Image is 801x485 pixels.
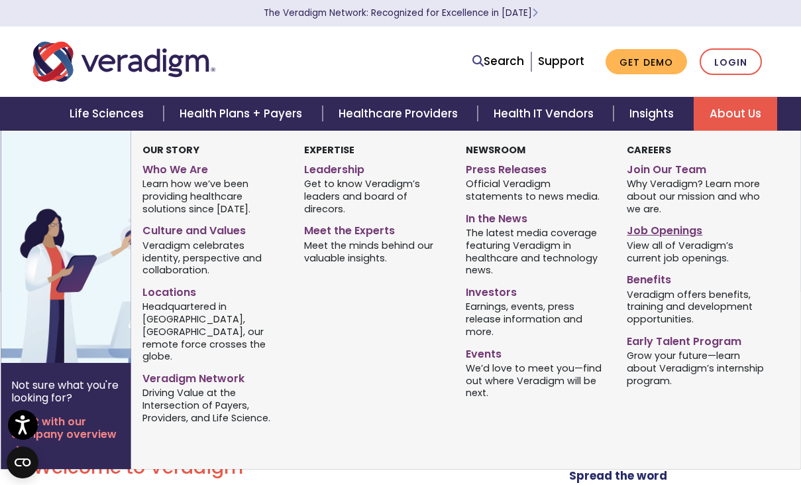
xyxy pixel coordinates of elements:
[466,158,608,177] a: Press Releases
[142,367,284,386] a: Veradigm Network
[478,97,614,131] a: Health IT Vendors
[33,456,495,479] h2: Welcome to Veradigm
[532,7,538,19] span: Learn More
[614,97,694,131] a: Insights
[142,300,284,363] span: Headquartered in [GEOGRAPHIC_DATA], [GEOGRAPHIC_DATA], our remote force crosses the globe.
[1,131,214,363] img: Vector image of Veradigm’s Story
[472,52,524,70] a: Search
[627,287,769,326] span: Veradigm offers benefits, training and development opportunities.
[466,143,525,157] strong: Newsroom
[700,48,762,76] a: Login
[466,281,608,300] a: Investors
[627,177,769,216] span: Why Veradigm? Learn more about our mission and who we are.
[54,97,164,131] a: Life Sciences
[627,143,671,157] strong: Careers
[466,226,608,277] span: The latest media coverage featuring Veradigm in healthcare and technology news.
[304,143,354,157] strong: Expertise
[627,268,769,287] a: Benefits
[466,207,608,226] a: In the News
[538,53,584,69] a: Support
[627,219,769,238] a: Job Openings
[304,219,446,238] a: Meet the Experts
[142,238,284,277] span: Veradigm celebrates identity, perspective and collaboration.
[264,7,538,19] a: The Veradigm Network: Recognized for Excellence in [DATE]Learn More
[33,40,215,84] img: Veradigm logo
[142,281,284,300] a: Locations
[142,219,284,238] a: Culture and Values
[569,468,667,484] strong: Spread the word
[11,415,120,454] a: Start with our company overview
[466,361,608,399] span: We’d love to meet you—find out where Veradigm will be next.
[606,49,687,75] a: Get Demo
[304,158,446,177] a: Leadership
[694,97,777,131] a: About Us
[142,158,284,177] a: Who We Are
[164,97,322,131] a: Health Plans + Payers
[627,238,769,264] span: View all of Veradigm’s current job openings.
[142,386,284,425] span: Driving Value at the Intersection of Payers, Providers, and Life Science.
[7,447,38,478] button: Open CMP widget
[142,177,284,216] span: Learn how we’ve been providing healthcare solutions since [DATE].
[627,349,769,387] span: Grow your future—learn about Veradigm’s internship program.
[304,238,446,264] span: Meet the minds behind our valuable insights.
[466,300,608,338] span: Earnings, events, press release information and more.
[11,379,120,404] p: Not sure what you're looking for?
[466,177,608,203] span: Official Veradigm statements to news media.
[627,158,769,177] a: Join Our Team
[627,330,769,349] a: Early Talent Program
[323,97,478,131] a: Healthcare Providers
[466,342,608,362] a: Events
[142,143,199,157] strong: Our Story
[304,177,446,216] span: Get to know Veradigm’s leaders and board of direcors.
